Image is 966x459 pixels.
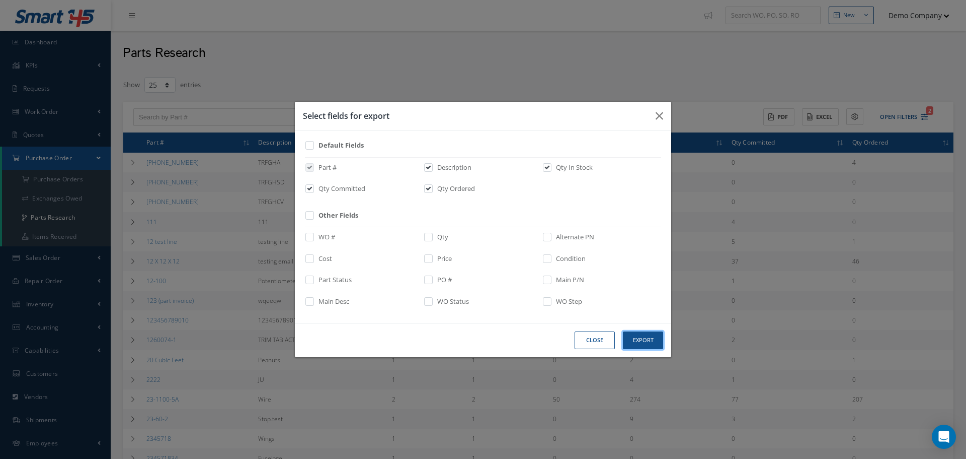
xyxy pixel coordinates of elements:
label: Part Status [316,275,352,285]
label: Qty In Stock [553,163,593,173]
label: Alternate PN [553,232,594,242]
label: Price [435,254,452,264]
label: Main Desc [316,297,349,307]
label: WO Status [435,297,469,307]
div: Select and Deselect all columns from Default Fields [305,141,649,155]
div: Select and Deselect all columns from Other Fields [305,211,649,225]
label: WO Step [553,297,582,307]
label: Qty Ordered [435,184,475,194]
h3: Select fields for export [303,110,648,122]
label: Part # [316,163,337,173]
label: Qty Committed [316,184,365,194]
label: Main P/N [553,275,584,285]
label: Other Fields [316,211,358,221]
label: Cost [316,254,332,264]
label: Qty [435,232,448,242]
label: PO # [435,275,452,285]
label: Description [435,163,471,173]
div: Open Intercom Messenger [932,425,956,449]
label: Default Fields [316,141,364,151]
button: Close [575,332,615,349]
label: WO # [316,232,335,242]
label: Condition [553,254,586,264]
button: Export [623,332,663,349]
